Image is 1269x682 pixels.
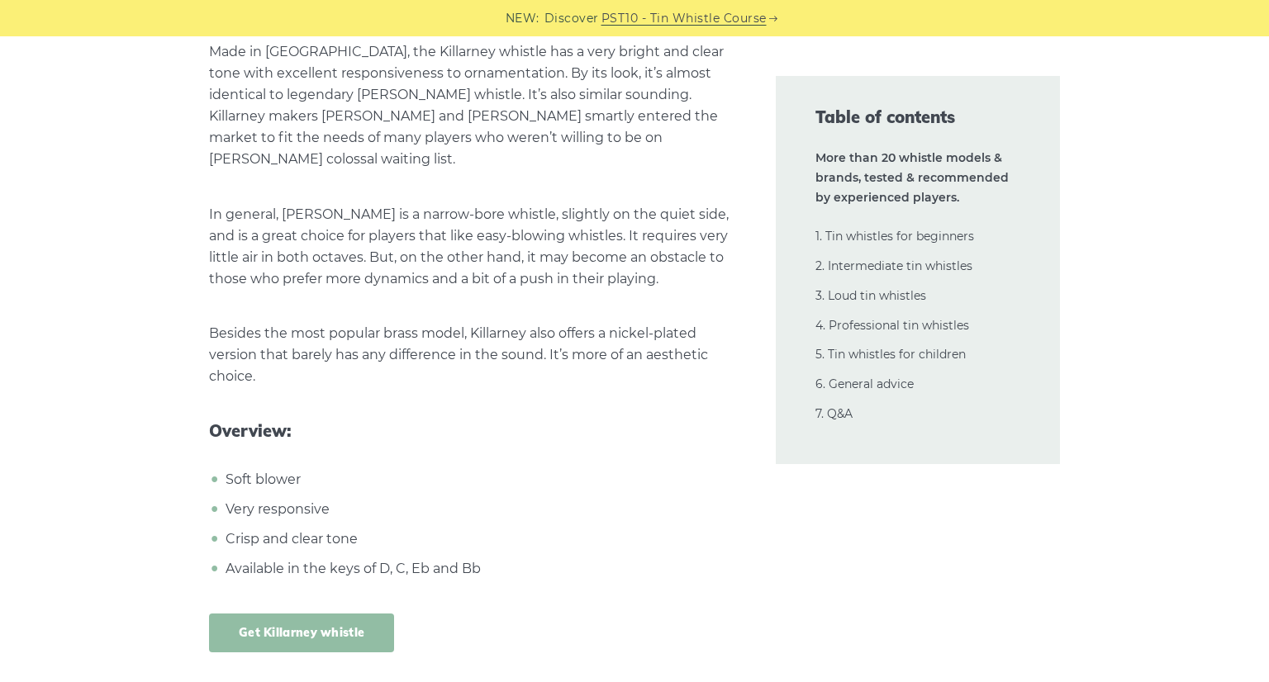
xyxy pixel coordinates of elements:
p: Made in [GEOGRAPHIC_DATA], the Killarney whistle has a very bright and clear tone with excellent ... [209,41,736,170]
a: 2. Intermediate tin whistles [815,258,972,273]
li: Available in the keys of D, C, Eb and Bb [221,558,736,580]
a: 6. General advice [815,377,914,391]
a: 4. Professional tin whistles [815,318,969,333]
li: Crisp and clear tone [221,528,736,550]
p: Besides the most popular brass model, Killarney also offers a nickel-plated version that barely h... [209,323,736,387]
a: 7. Q&A [815,406,853,421]
a: 3. Loud tin whistles [815,288,926,303]
li: Very responsive [221,499,736,520]
span: Table of contents [815,106,1020,129]
a: Get Killarney whistle [209,613,394,652]
span: NEW: [506,9,539,28]
p: In general, [PERSON_NAME] is a narrow-bore whistle, slightly on the quiet side, and is a great ch... [209,204,736,290]
a: PST10 - Tin Whistle Course [601,9,767,28]
span: Discover [544,9,599,28]
a: 1. Tin whistles for beginners [815,229,974,244]
li: Soft blower [221,469,736,490]
a: 5. Tin whistles for children [815,347,966,362]
span: Overview: [209,421,736,441]
strong: More than 20 whistle models & brands, tested & recommended by experienced players. [815,150,1009,205]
